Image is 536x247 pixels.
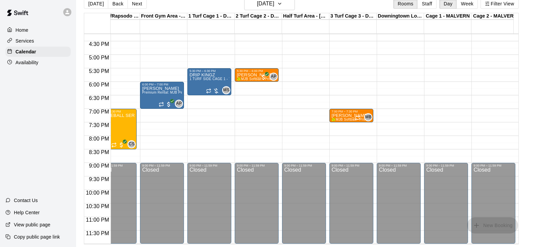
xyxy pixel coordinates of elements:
[272,73,278,81] span: Alexa Peterson
[331,167,371,243] div: Closed
[176,100,182,107] span: AP
[365,114,372,121] span: MB
[471,13,519,20] div: Cage 2 - MALVERN
[424,13,471,20] div: Cage 1 - MALVERN
[364,113,372,121] div: Michael Bivona
[142,83,170,86] div: 6:00 PM – 7:00 PM
[118,142,125,148] span: All customers have paid
[271,73,277,80] span: AP
[467,222,518,228] span: You don't have the permission to add bookings
[222,86,230,94] div: Michelle Sawka (Owner / Operator Account)
[377,13,424,20] div: Downingtown Location - OUTDOOR Turf Area
[223,87,230,94] span: MS
[331,110,359,113] div: 7:00 PM – 7:30 PM
[189,164,219,167] div: 9:00 PM – 11:59 PM
[235,13,282,20] div: 2 Turf Cage 2 - DOWNINGTOWN
[140,163,184,244] div: 9:00 PM – 11:59 PM: Closed
[237,164,266,167] div: 9:00 PM – 11:59 PM
[159,102,164,107] span: Recurring event
[284,167,324,243] div: Closed
[187,163,231,244] div: 9:00 PM – 11:59 PM: Closed
[87,136,111,142] span: 8:00 PM
[84,203,111,209] span: 10:30 PM
[127,140,136,148] div: Cory Sawka (1)
[87,122,111,128] span: 7:30 PM
[142,164,171,167] div: 9:00 PM – 11:59 PM
[424,163,468,244] div: 9:00 PM – 11:59 PM: Closed
[87,82,111,88] span: 6:00 PM
[355,115,360,121] span: Recurring event
[379,167,419,243] div: Closed
[140,82,184,109] div: 6:00 PM – 7:00 PM: Kaelyn
[329,109,373,122] div: 7:00 PM – 7:30 PM: mikayla lesson
[16,48,36,55] p: Calendar
[95,167,135,243] div: Closed
[189,69,217,73] div: 5:30 PM – 6:30 PM
[367,113,372,121] span: Michael Bivona
[235,163,279,244] div: 9:00 PM – 11:59 PM: Closed
[87,95,111,101] span: 6:30 PM
[93,13,140,20] div: HitTrax/Rapsodo Virtual Reality Rental Cage - 16'x35'
[331,118,466,121] span: 🥎MJB Softball - Private Lesson - 30 Minute - [GEOGRAPHIC_DATA] LOCATION🥎
[5,25,71,35] a: Home
[93,163,137,244] div: 9:00 PM – 11:59 PM: Closed
[130,140,136,148] span: Cory Sawka (1)
[473,164,503,167] div: 9:00 PM – 11:59 PM
[142,167,182,243] div: Closed
[84,190,111,196] span: 10:00 PM
[129,141,135,148] span: CS
[282,163,326,244] div: 9:00 PM – 11:59 PM: Closed
[331,164,361,167] div: 9:00 PM – 11:59 PM
[225,86,230,94] span: Michelle Sawka (Owner / Operator Account)
[142,91,243,94] span: Premium Rental: MJB Peak Performance Gym & Fitness Room
[140,13,187,20] div: Front Gym Area - [GEOGRAPHIC_DATA]
[14,221,50,228] p: View public page
[14,233,60,240] p: Copy public page link
[260,74,267,81] span: All customers have paid
[87,55,111,60] span: 5:00 PM
[87,68,111,74] span: 5:30 PM
[178,100,183,108] span: Alexa Peterson
[16,38,34,44] p: Services
[377,163,421,244] div: 9:00 PM – 11:59 PM: Closed
[84,230,111,236] span: 11:30 PM
[5,36,71,46] a: Services
[237,69,264,73] div: 5:30 PM – 6:00 PM
[87,163,111,169] span: 9:00 PM
[189,167,229,243] div: Closed
[111,142,117,148] span: Recurring event
[16,27,28,33] p: Home
[5,47,71,57] a: Calendar
[14,209,40,216] p: Help Center
[87,109,111,115] span: 7:00 PM
[379,164,408,167] div: 9:00 PM – 11:59 PM
[206,88,211,94] span: Recurring event
[329,163,373,244] div: 9:00 PM – 11:59 PM: Closed
[187,68,231,95] div: 5:30 PM – 6:30 PM: DRIP KINGZ
[270,73,278,81] div: Alexa Peterson
[93,109,137,149] div: 7:00 PM – 8:30 PM: ⚾️ BASEBALL SERIES - The Hitter's Map - 8 Week Hitting Course - Ages 9-12
[189,77,295,81] span: 1 TURF SIDE CAGE 1 - 70' Cage - TURF SIDE-DOWNINGTOWN
[87,149,111,155] span: 8:30 PM
[14,197,38,204] p: Contact Us
[426,167,466,243] div: Closed
[235,68,279,82] div: 5:30 PM – 6:00 PM: Kaelyn Erb
[187,13,235,20] div: 1 Turf Cage 1 - DOWNINGTOWN
[282,13,329,20] div: Half Turf Area - [GEOGRAPHIC_DATA]
[426,164,456,167] div: 9:00 PM – 11:59 PM
[175,100,183,108] div: Alexa Peterson
[5,57,71,68] a: Availability
[237,167,277,243] div: Closed
[471,163,515,244] div: 9:00 PM – 11:59 PM: Closed
[87,41,111,47] span: 4:30 PM
[16,59,39,66] p: Availability
[329,13,377,20] div: 3 Turf Cage 3 - DOWNINGTOWN
[284,164,313,167] div: 9:00 PM – 11:59 PM
[165,101,172,108] span: All customers have paid
[84,217,111,223] span: 11:00 PM
[473,167,513,243] div: Closed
